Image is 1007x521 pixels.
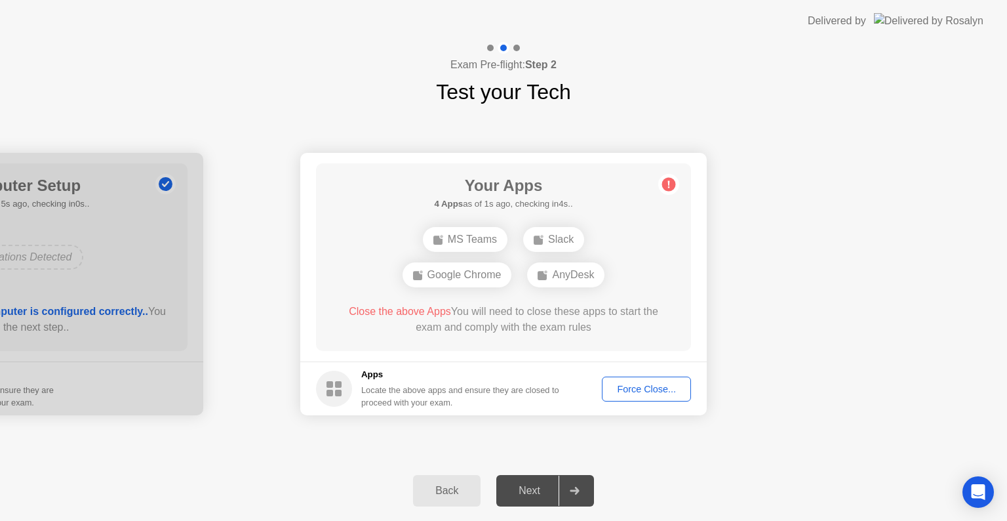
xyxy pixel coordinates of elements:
div: You will need to close these apps to start the exam and comply with the exam rules [335,304,673,335]
h4: Exam Pre-flight: [450,57,557,73]
span: Close the above Apps [349,306,451,317]
div: Locate the above apps and ensure they are closed to proceed with your exam. [361,384,560,409]
button: Next [496,475,594,507]
div: MS Teams [423,227,507,252]
div: Next [500,485,559,497]
img: Delivered by Rosalyn [874,13,983,28]
div: Google Chrome [403,262,512,287]
button: Back [413,475,481,507]
h5: as of 1s ago, checking in4s.. [434,198,572,211]
h5: Apps [361,368,560,381]
h1: Test your Tech [436,76,571,108]
div: Force Close... [606,384,686,394]
div: AnyDesk [527,262,604,287]
div: Slack [523,227,584,252]
div: Open Intercom Messenger [962,476,994,508]
h1: Your Apps [434,174,572,198]
b: 4 Apps [434,199,463,209]
div: Delivered by [808,13,866,29]
b: Step 2 [525,59,557,70]
div: Back [417,485,477,497]
button: Force Close... [602,377,691,402]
